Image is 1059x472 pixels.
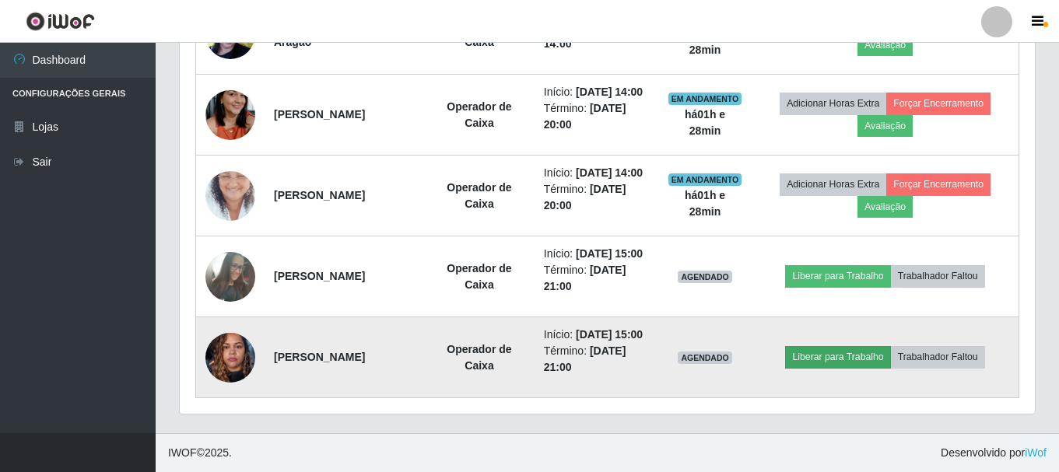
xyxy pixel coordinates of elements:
img: 1704159862807.jpeg [205,71,255,159]
li: Início: [544,246,649,262]
strong: [PERSON_NAME] [274,270,365,282]
strong: Operador de Caixa [447,19,511,48]
strong: Operador de Caixa [447,181,511,210]
strong: há 01 h e 28 min [685,108,725,137]
button: Adicionar Horas Extra [780,173,886,195]
strong: Operador de Caixa [447,100,511,129]
li: Término: [544,343,649,376]
time: [DATE] 15:00 [576,328,643,341]
button: Trabalhador Faltou [891,265,985,287]
button: Avaliação [857,196,913,218]
img: 1734465947432.jpeg [205,324,255,390]
time: [DATE] 15:00 [576,247,643,260]
span: AGENDADO [678,351,732,364]
span: AGENDADO [678,271,732,283]
button: Avaliação [857,115,913,137]
strong: Operador de Caixa [447,262,511,291]
strong: [PERSON_NAME] [274,189,365,201]
button: Liberar para Trabalho [785,346,890,368]
a: iWof [1025,446,1047,459]
span: Desenvolvido por [941,445,1047,461]
li: Início: [544,84,649,100]
span: IWOF [168,446,197,459]
span: EM ANDAMENTO [668,173,742,186]
li: Término: [544,262,649,295]
strong: [PERSON_NAME] [274,351,365,363]
span: © 2025 . [168,445,232,461]
img: 1677848309634.jpeg [205,152,255,240]
img: 1725135374051.jpeg [205,243,255,310]
li: Término: [544,181,649,214]
li: Início: [544,327,649,343]
button: Avaliação [857,34,913,56]
strong: Operador de Caixa [447,343,511,372]
button: Forçar Encerramento [886,173,991,195]
time: [DATE] 14:00 [576,86,643,98]
li: Término: [544,100,649,133]
span: EM ANDAMENTO [668,93,742,105]
button: Trabalhador Faltou [891,346,985,368]
time: [DATE] 14:00 [576,166,643,179]
button: Adicionar Horas Extra [780,93,886,114]
strong: [PERSON_NAME] [274,108,365,121]
strong: [PERSON_NAME] de Aragão [274,19,381,48]
button: Liberar para Trabalho [785,265,890,287]
strong: há 01 h e 28 min [685,189,725,218]
button: Forçar Encerramento [886,93,991,114]
li: Início: [544,165,649,181]
img: CoreUI Logo [26,12,95,31]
